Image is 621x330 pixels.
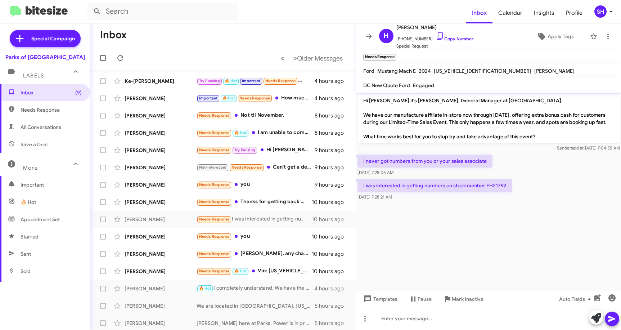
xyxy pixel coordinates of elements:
span: Needs Response [199,217,230,222]
span: [PERSON_NAME] [534,68,575,74]
span: Needs Response [239,96,270,101]
a: Insights [528,3,560,23]
div: Thanks for getting back with me but we have decided to hold off for a while [197,198,312,206]
span: » [293,54,297,63]
span: Templates [362,293,397,306]
span: Needs Response [265,79,296,83]
div: [PERSON_NAME] [125,164,197,171]
span: Sold [21,268,31,275]
span: More [23,165,38,171]
button: Auto Fields [553,293,599,306]
span: Try Pausing [234,148,255,152]
span: Needs Response [199,182,230,187]
div: Ke-[PERSON_NAME] [125,77,197,85]
span: 2024 [419,68,431,74]
span: Calendar [492,3,528,23]
span: Special Campaign [31,35,75,42]
div: 10 hours ago [312,250,350,258]
div: Can't get a deal made [197,163,315,171]
div: [PERSON_NAME] [125,216,197,223]
span: Needs Response [21,106,82,113]
div: Vin: [US_VEHICLE_IDENTIFICATION_NUMBER] Miles: 7,800 Payoff: 71,000 [197,267,312,275]
a: Inbox [466,3,492,23]
span: 🔥 Hot [234,269,247,273]
button: Previous [276,51,289,66]
span: Sender [DATE] 7:04:55 AM [557,145,620,151]
div: 8 hours ago [315,112,350,119]
button: Templates [356,293,403,306]
div: 9 hours ago [315,164,350,171]
span: Engaged [413,82,434,89]
nav: Page navigation example [277,51,347,66]
span: Older Messages [297,54,343,62]
span: Appointment Set [21,216,60,223]
div: [PERSON_NAME], any chance this is [PERSON_NAME] the WWE wrestler? [197,250,312,258]
div: you [197,232,312,241]
span: 🔥 Hot [225,79,237,83]
div: 5 hours ago [315,302,350,309]
span: Ford [363,68,374,74]
div: 10 hours ago [312,233,350,240]
div: Hi [PERSON_NAME], unfortunately I will not be able to attend because it looks like will out of to... [197,146,315,154]
span: Needs Response [199,269,230,273]
p: I was interested in getting numbers on stock number FH21792 [357,179,512,192]
div: 4 hours ago [314,95,350,102]
div: We are located in [GEOGRAPHIC_DATA], [US_STATE]. [197,302,315,309]
div: 4 hours ago [314,285,350,292]
span: Pause [418,293,432,306]
button: SH [588,5,613,18]
span: All Conversations [21,124,61,131]
div: [PERSON_NAME] [125,285,197,292]
span: « [281,54,285,63]
span: Mustang Mach E [377,68,416,74]
div: [PERSON_NAME] [125,147,197,154]
small: Needs Response [363,54,396,61]
div: 9 hours ago [315,147,350,154]
div: Thanks for your suggestion. However, Due to I don't have SSN/ITIN, I won't be able to do any of f... [197,77,314,85]
span: Special Request [396,43,473,50]
span: DC New Quote Ford [363,82,410,89]
button: Next [289,51,347,66]
span: Needs Response [231,165,262,170]
div: I was interested in getting numbers on stock number FH21792 [197,215,312,223]
span: Needs Response [199,234,230,239]
div: [PERSON_NAME] [125,199,197,206]
span: Needs Response [199,130,230,135]
div: [PERSON_NAME] [125,250,197,258]
h1: Inbox [100,29,127,41]
span: Starred [21,233,39,240]
span: Profile [560,3,588,23]
div: [PERSON_NAME] [125,233,197,240]
span: 🔥 Hot [21,199,36,206]
span: [PHONE_NUMBER] [396,32,473,43]
p: Hi [PERSON_NAME] it's [PERSON_NAME], General Manager at [GEOGRAPHIC_DATA]. We have our manufactur... [357,94,620,143]
div: 5 hours ago [315,320,350,327]
span: 🔥 Hot [222,96,235,101]
span: Labels [23,72,44,79]
div: How much would it be out the door [197,94,314,102]
div: 10 hours ago [312,216,350,223]
div: SH [594,5,607,18]
div: [PERSON_NAME] [125,112,197,119]
div: 10 hours ago [312,199,350,206]
span: Mark Inactive [452,293,483,306]
span: H [383,30,389,42]
span: Sent [21,250,31,258]
span: (9) [75,89,82,96]
span: [DATE] 7:28:21 AM [357,194,392,200]
div: [PERSON_NAME] here at Parks. Power is in presence. Come in and let me put our best number on our ... [197,320,315,327]
div: I am unable to come in. I am caring for my wife she had major surgery. [197,129,315,137]
a: Special Campaign [10,30,81,47]
span: Inbox [21,89,82,96]
div: Parks of [GEOGRAPHIC_DATA] [5,54,85,61]
span: [DATE] 7:28:06 AM [357,170,393,175]
span: Needs Response [199,251,230,256]
p: I never got numbers from you or your sales associate [357,155,492,168]
button: Apply Tags [523,30,586,43]
span: Try Pausing [199,79,220,83]
div: 4 hours ago [314,77,350,85]
div: Not til November. [197,111,315,120]
div: [PERSON_NAME] [125,181,197,188]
